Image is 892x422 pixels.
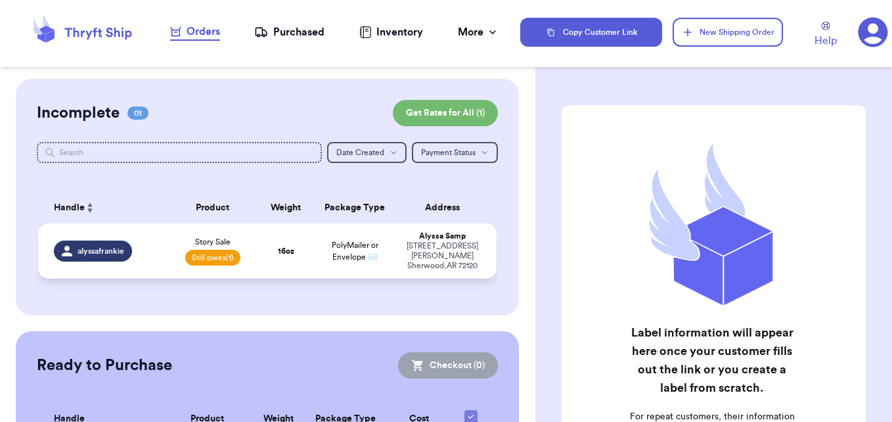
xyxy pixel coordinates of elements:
span: Date Created [336,149,384,156]
span: PolyMailer or Envelope ✉️ [332,241,378,261]
button: Copy Customer Link [520,18,662,47]
th: Address [396,192,497,223]
span: Story Sale [195,237,231,247]
h2: Ready to Purchase [37,355,172,376]
a: Purchased [254,24,324,40]
a: 3 [858,17,888,47]
button: Sort ascending [85,200,95,216]
th: Package Type [313,192,396,223]
button: New Shipping Order [673,18,783,47]
button: Payment Status [412,142,498,163]
div: [STREET_ADDRESS][PERSON_NAME] Sherwood , AR 72120 [404,241,481,271]
strong: 16 oz [278,247,294,255]
span: Handle [54,201,85,215]
span: alyssafrankie [78,246,124,256]
th: Product [167,192,259,223]
button: Checkout (0) [398,352,498,379]
span: Still owes (1) [185,250,240,266]
div: Alyssa Samp [404,231,481,241]
div: Orders [170,24,220,39]
span: Help [814,33,837,49]
span: 01 [127,106,148,120]
h2: Label information will appear here once your customer fills out the link or you create a label fr... [628,323,796,397]
button: Date Created [327,142,407,163]
a: Inventory [359,24,423,40]
a: Orders [170,24,220,41]
a: Help [814,22,837,49]
div: More [458,24,499,40]
input: Search [37,142,322,163]
h2: Incomplete [37,103,120,124]
span: Payment Status [421,149,476,156]
th: Weight [258,192,313,223]
button: Get Rates for All (1) [393,100,498,126]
